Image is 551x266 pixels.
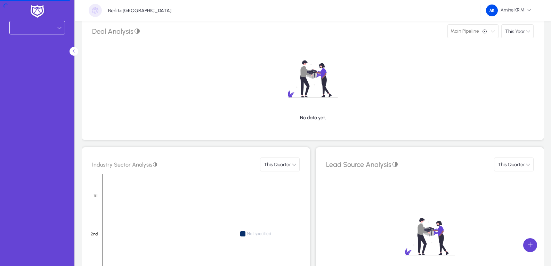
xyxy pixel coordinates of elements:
[480,4,537,17] button: Amine KRIMI
[240,232,286,238] span: Not specified
[108,8,171,14] p: Berlitz [GEOGRAPHIC_DATA]
[91,232,98,236] text: 2nd
[326,159,398,170] span: Lead Source Analysis
[501,24,534,38] button: This Year
[92,161,158,168] span: Industry Sector Analysis
[494,158,534,171] button: This Quarter
[300,115,326,121] p: No data yet.
[486,5,532,16] span: Amine KRIMI
[504,29,526,34] span: This Year
[497,162,526,168] span: This Quarter
[263,162,292,168] span: This Quarter
[247,231,286,236] span: Not specified
[89,4,102,17] img: organization-placeholder.png
[486,5,498,16] img: 244.png
[94,193,98,198] text: 1st
[451,24,479,38] span: Main Pipeline
[267,49,359,109] img: no-data.svg
[260,158,300,171] button: This Quarter
[29,4,46,19] img: white-logo.png
[92,26,140,37] span: Deal Analysis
